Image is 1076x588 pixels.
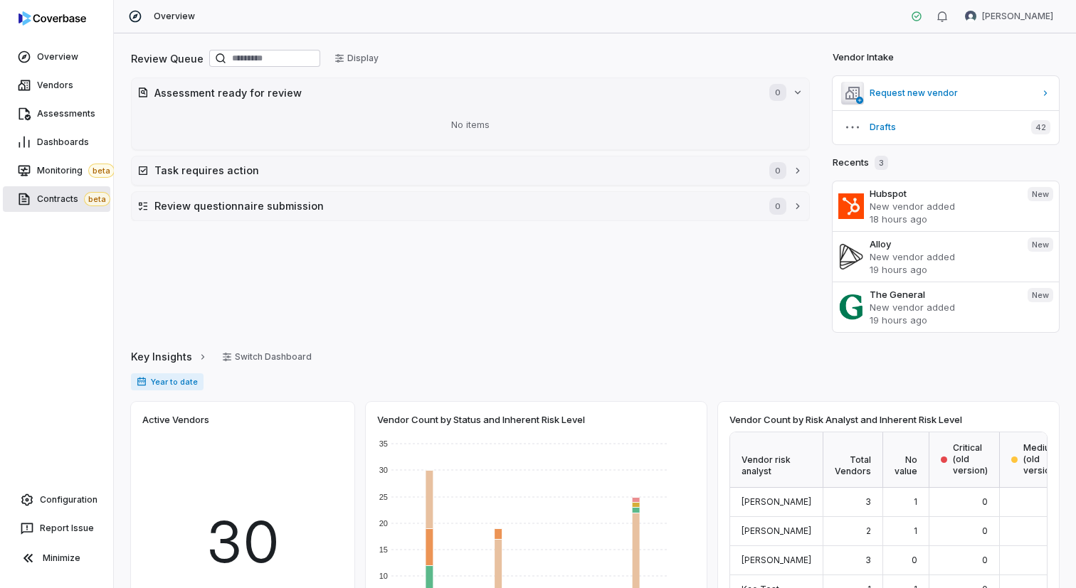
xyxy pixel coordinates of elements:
h3: Alloy [870,237,1016,250]
button: Report Issue [6,515,107,541]
button: Display [326,48,387,69]
span: Request new vendor [870,87,1035,99]
a: Overview [3,44,110,70]
span: [PERSON_NAME] [742,555,811,565]
a: Dashboards [3,129,110,155]
span: Report Issue [40,523,94,534]
button: Assessment ready for review0 [132,78,809,107]
span: Critical (old version) [953,442,988,476]
h2: Vendor Intake [833,50,894,65]
button: Task requires action0 [132,156,809,185]
span: Vendor Count by Risk Analyst and Inherent Risk Level [729,413,962,426]
span: Assessments [37,108,95,119]
span: Dashboards [37,137,89,148]
span: 3 [865,555,871,565]
span: Overview [154,11,195,22]
span: Key Insights [131,349,192,364]
a: AlloyNew vendor added19 hours agoNew [833,231,1059,282]
div: Vendor risk analyst [730,432,823,488]
svg: Date range for report [137,377,147,387]
h3: Hubspot [870,187,1016,200]
img: logo-D7KZi-bG.svg [19,11,86,26]
span: Vendor Count by Status and Inherent Risk Level [377,413,585,426]
h2: Review Queue [131,51,204,66]
p: New vendor added [870,301,1016,314]
button: Minimize [6,544,107,572]
span: New [1028,288,1053,302]
span: 30 [206,499,280,584]
span: [PERSON_NAME] [982,11,1053,22]
h2: Review questionnaire submission [154,198,755,213]
span: 2 [866,525,871,536]
a: Configuration [6,487,107,513]
span: beta [84,192,110,206]
img: Brian Ball avatar [965,11,976,22]
span: 0 [982,496,988,507]
div: No items [137,107,803,144]
span: Overview [37,51,78,63]
text: 35 [379,439,388,448]
span: 42 [1031,120,1050,134]
span: 3 [865,496,871,507]
p: New vendor added [870,200,1016,213]
span: beta [88,164,115,178]
text: 10 [379,572,388,580]
p: 19 hours ago [870,314,1016,326]
text: 25 [379,493,388,501]
button: Switch Dashboard [213,346,320,368]
span: Vendors [37,80,73,91]
span: 0 [769,198,786,215]
p: 19 hours ago [870,263,1016,276]
h3: The General [870,288,1016,301]
span: Drafts [870,122,1020,133]
span: 0 [982,525,988,536]
span: Year to date [131,373,204,390]
span: Minimize [43,552,80,564]
button: Review questionnaire submission0 [132,192,809,220]
span: New [1028,237,1053,252]
p: 18 hours ago [870,213,1016,225]
button: Brian Ball avatar[PERSON_NAME] [956,6,1062,27]
h2: Assessment ready for review [154,85,755,100]
span: [PERSON_NAME] [742,525,811,536]
div: Total Vendors [823,432,883,488]
span: Active Vendors [142,413,209,426]
text: 15 [379,545,388,554]
span: 0 [982,555,988,565]
div: No value [883,432,929,488]
text: 20 [379,519,388,528]
a: Contractsbeta [3,186,110,212]
a: Assessments [3,101,110,127]
a: Key Insights [131,342,208,372]
span: Medium (old version) [1023,442,1058,476]
span: Contracts [37,192,110,206]
span: 0 [769,162,786,179]
text: 30 [379,466,388,474]
span: New [1028,187,1053,201]
span: 0 [769,84,786,101]
span: 1 [914,496,917,507]
a: Vendors [3,73,110,98]
a: Monitoringbeta [3,158,110,183]
a: Request new vendor [833,76,1059,110]
span: Configuration [40,494,97,506]
p: New vendor added [870,250,1016,263]
span: [PERSON_NAME] [742,496,811,507]
a: HubspotNew vendor added18 hours agoNew [833,181,1059,231]
h2: Recents [833,156,888,170]
span: 3 [875,156,888,170]
button: Key Insights [127,342,212,372]
h2: Task requires action [154,163,755,178]
span: Monitoring [37,164,115,178]
span: 1 [914,525,917,536]
span: 0 [912,555,917,565]
button: Drafts42 [833,110,1059,144]
a: The GeneralNew vendor added19 hours agoNew [833,282,1059,332]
